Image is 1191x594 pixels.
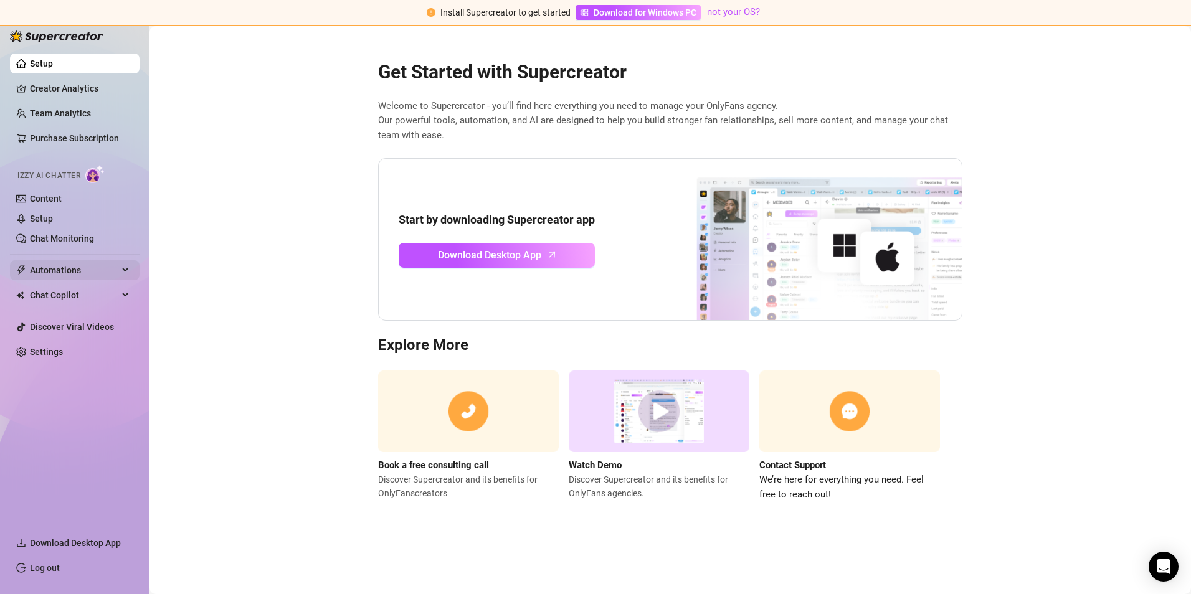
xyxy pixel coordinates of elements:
span: Download Desktop App [30,538,121,548]
div: Open Intercom Messenger [1149,552,1179,582]
span: Discover Supercreator and its benefits for OnlyFans agencies. [569,473,749,500]
a: Log out [30,563,60,573]
span: Welcome to Supercreator - you’ll find here everything you need to manage your OnlyFans agency. Ou... [378,99,962,143]
span: Discover Supercreator and its benefits for OnlyFans creators [378,473,559,500]
span: arrow-up [545,247,559,262]
a: Setup [30,59,53,68]
span: Download for Windows PC [594,6,696,19]
a: Creator Analytics [30,78,130,98]
strong: Start by downloading Supercreator app [399,213,595,226]
a: Discover Viral Videos [30,322,114,332]
a: Watch DemoDiscover Supercreator and its benefits for OnlyFans agencies. [569,370,749,502]
span: thunderbolt [16,265,26,275]
span: We’re here for everything you need. Feel free to reach out! [759,473,940,502]
a: Setup [30,214,53,224]
span: Chat Copilot [30,285,118,305]
a: Team Analytics [30,108,91,118]
strong: Watch Demo [569,460,622,471]
a: not your OS? [707,6,760,17]
a: Content [30,194,62,204]
span: Automations [30,260,118,280]
img: contact support [759,370,940,452]
img: logo-BBDzfeDw.svg [10,30,103,42]
a: Book a free consulting callDiscover Supercreator and its benefits for OnlyFanscreators [378,370,559,502]
a: Chat Monitoring [30,233,94,243]
img: download app [650,159,962,321]
a: Download for Windows PC [576,5,701,20]
a: Download Desktop Apparrow-up [399,243,595,268]
span: Izzy AI Chatter [17,170,80,182]
img: Chat Copilot [16,291,24,299]
h2: Get Started with Supercreator [378,60,962,84]
a: Purchase Subscription [30,128,130,148]
span: Download Desktop App [438,247,541,263]
img: AI Chatter [85,165,105,183]
a: Settings [30,347,63,357]
span: windows [580,8,589,17]
h3: Explore More [378,336,962,356]
img: consulting call [378,370,559,452]
img: supercreator demo [569,370,749,452]
span: exclamation-circle [427,8,435,17]
strong: Contact Support [759,460,826,471]
span: download [16,538,26,548]
strong: Book a free consulting call [378,460,489,471]
span: Install Supercreator to get started [440,7,571,17]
